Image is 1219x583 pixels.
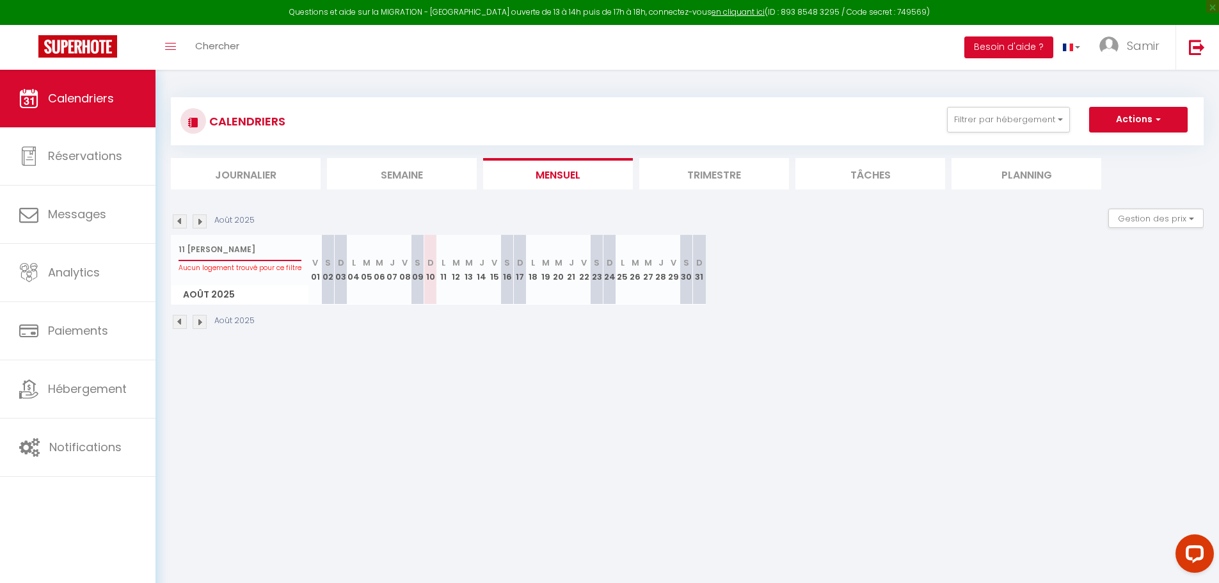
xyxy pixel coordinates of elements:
abbr: S [594,257,600,269]
span: Paiements [48,323,108,339]
button: Filtrer par hébergement [947,107,1070,132]
abbr: M [632,257,639,269]
th: 05 [360,235,373,305]
th: 06 [373,235,386,305]
th: 09 [411,235,424,305]
abbr: V [671,257,676,269]
p: Août 2025 [214,214,255,227]
a: en cliquant ici [712,6,765,17]
th: 24 [603,235,616,305]
li: Planning [952,158,1101,189]
th: 22 [578,235,591,305]
abbr: L [621,257,625,269]
abbr: D [607,257,613,269]
abbr: M [376,257,383,269]
abbr: J [479,257,484,269]
abbr: V [491,257,497,269]
span: Samir [1127,38,1159,54]
abbr: S [325,257,331,269]
span: Analytics [48,264,100,280]
th: 21 [565,235,578,305]
abbr: J [658,257,664,269]
th: 11 [437,235,450,305]
th: 31 [693,235,706,305]
span: Réservations [48,148,122,164]
input: Rechercher un logement... [179,238,301,261]
abbr: M [452,257,460,269]
li: Mensuel [483,158,633,189]
abbr: D [338,257,344,269]
abbr: M [542,257,550,269]
li: Journalier [171,158,321,189]
abbr: S [415,257,420,269]
th: 16 [501,235,514,305]
small: Aucun logement trouvé pour ce filtre [179,263,301,273]
span: Messages [48,206,106,222]
abbr: S [504,257,510,269]
th: 18 [527,235,539,305]
abbr: V [312,257,318,269]
img: logout [1189,39,1205,55]
abbr: M [644,257,652,269]
button: Gestion des prix [1108,209,1204,228]
abbr: J [390,257,395,269]
th: 30 [680,235,693,305]
button: Besoin d'aide ? [964,36,1053,58]
span: Août 2025 [171,285,308,304]
abbr: D [517,257,523,269]
span: Hébergement [48,381,127,397]
abbr: L [352,257,356,269]
th: 10 [424,235,437,305]
h3: CALENDRIERS [206,107,285,136]
img: Super Booking [38,35,117,58]
th: 23 [591,235,603,305]
th: 01 [309,235,322,305]
span: Notifications [49,439,122,455]
th: 07 [386,235,399,305]
th: 02 [322,235,335,305]
a: Chercher [186,25,249,70]
abbr: V [581,257,587,269]
abbr: L [531,257,535,269]
li: Trimestre [639,158,789,189]
th: 26 [629,235,642,305]
th: 08 [399,235,411,305]
th: 15 [488,235,501,305]
li: Semaine [327,158,477,189]
span: Chercher [195,39,239,52]
abbr: M [363,257,370,269]
th: 12 [450,235,463,305]
a: ... Samir [1090,25,1175,70]
th: 13 [463,235,475,305]
p: Août 2025 [214,315,255,327]
abbr: M [555,257,562,269]
th: 19 [539,235,552,305]
abbr: J [569,257,574,269]
abbr: L [442,257,445,269]
th: 20 [552,235,565,305]
img: ... [1099,36,1119,56]
abbr: D [427,257,434,269]
abbr: V [402,257,408,269]
th: 03 [335,235,347,305]
th: 27 [642,235,655,305]
th: 25 [616,235,629,305]
th: 17 [514,235,527,305]
th: 04 [347,235,360,305]
abbr: S [683,257,689,269]
span: Calendriers [48,90,114,106]
th: 29 [667,235,680,305]
th: 14 [475,235,488,305]
abbr: D [696,257,703,269]
abbr: M [465,257,473,269]
li: Tâches [795,158,945,189]
button: Actions [1089,107,1188,132]
iframe: LiveChat chat widget [1165,529,1219,583]
th: 28 [655,235,667,305]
